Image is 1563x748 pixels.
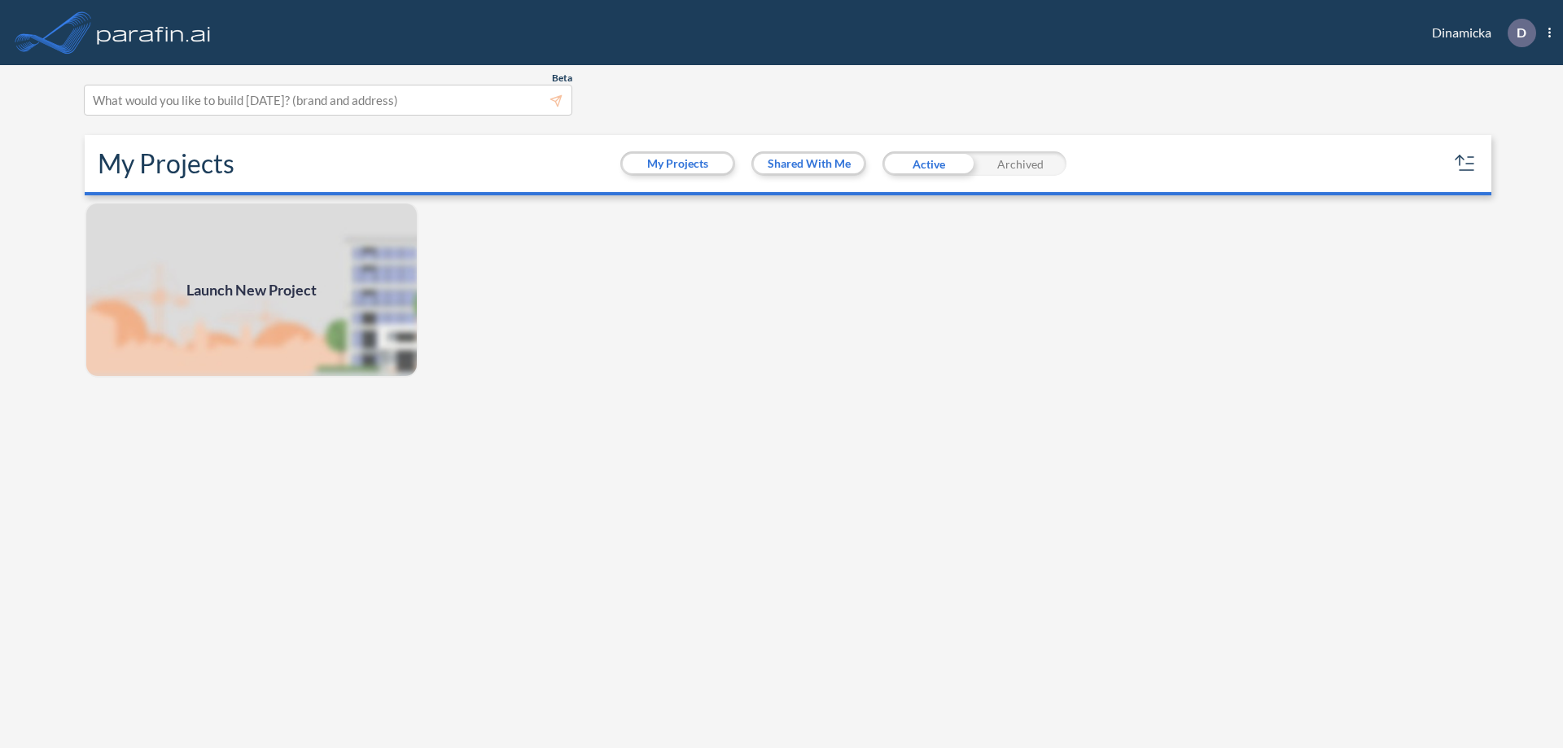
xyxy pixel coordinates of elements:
[85,202,418,378] a: Launch New Project
[623,154,733,173] button: My Projects
[1408,19,1551,47] div: Dinamicka
[98,148,234,179] h2: My Projects
[1452,151,1478,177] button: sort
[552,72,572,85] span: Beta
[754,154,864,173] button: Shared With Me
[85,202,418,378] img: add
[974,151,1066,176] div: Archived
[882,151,974,176] div: Active
[94,16,214,49] img: logo
[1517,25,1526,40] p: D
[186,279,317,301] span: Launch New Project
